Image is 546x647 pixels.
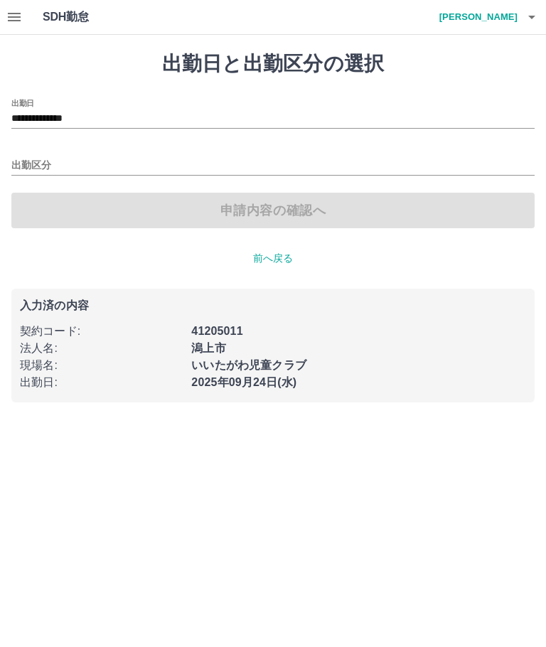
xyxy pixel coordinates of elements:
p: 法人名 : [20,340,183,357]
label: 出勤日 [11,97,34,108]
p: 入力済の内容 [20,300,526,311]
b: 2025年09月24日(水) [191,376,296,388]
p: 出勤日 : [20,374,183,391]
p: 現場名 : [20,357,183,374]
b: いいたがわ児童クラブ [191,359,306,371]
p: 契約コード : [20,323,183,340]
h1: 出勤日と出勤区分の選択 [11,52,535,76]
b: 潟上市 [191,342,225,354]
b: 41205011 [191,325,242,337]
p: 前へ戻る [11,251,535,266]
